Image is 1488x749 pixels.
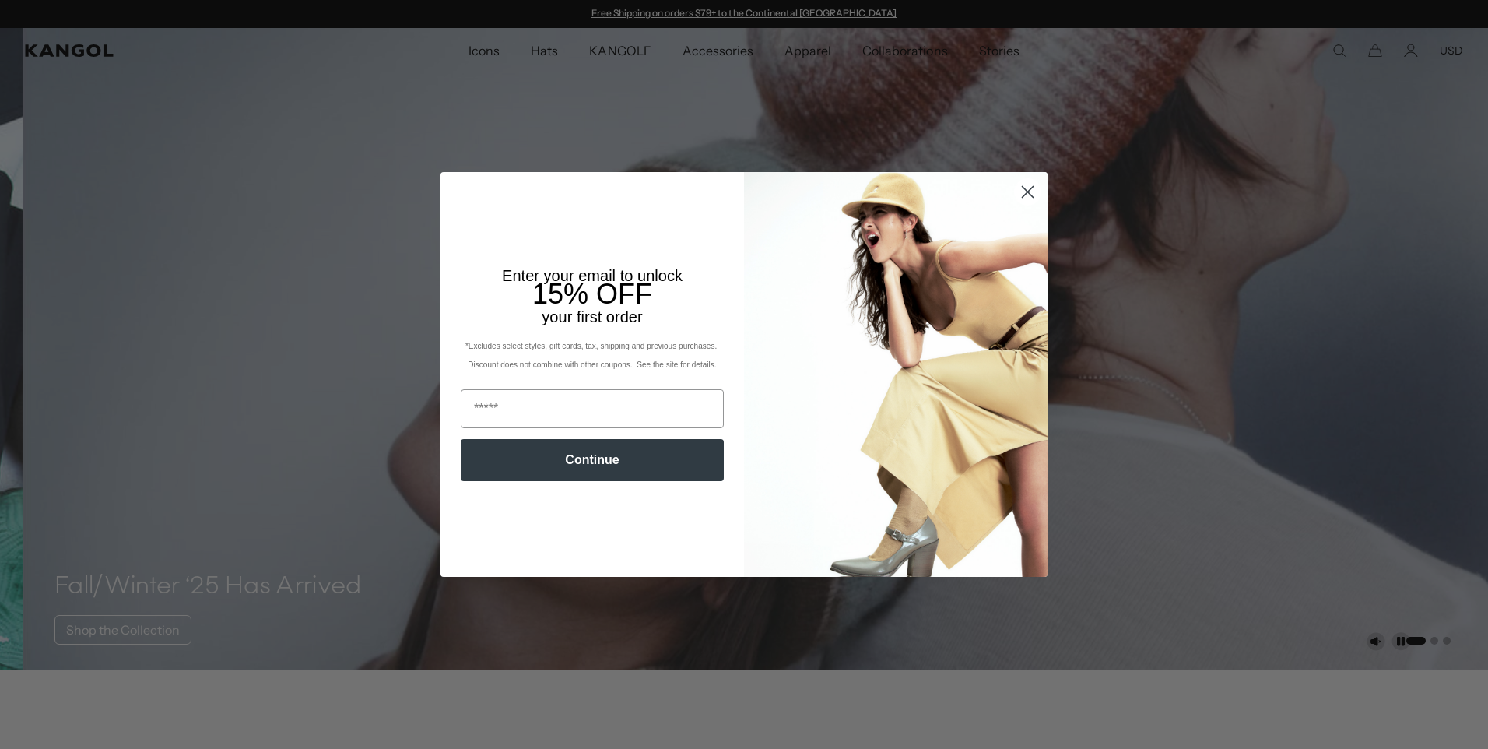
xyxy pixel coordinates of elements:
[1014,178,1041,206] button: Close dialog
[502,267,683,284] span: Enter your email to unlock
[461,389,724,428] input: Email
[542,308,642,325] span: your first order
[461,439,724,481] button: Continue
[532,278,652,310] span: 15% OFF
[744,172,1048,577] img: 93be19ad-e773-4382-80b9-c9d740c9197f.jpeg
[465,342,719,369] span: *Excludes select styles, gift cards, tax, shipping and previous purchases. Discount does not comb...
